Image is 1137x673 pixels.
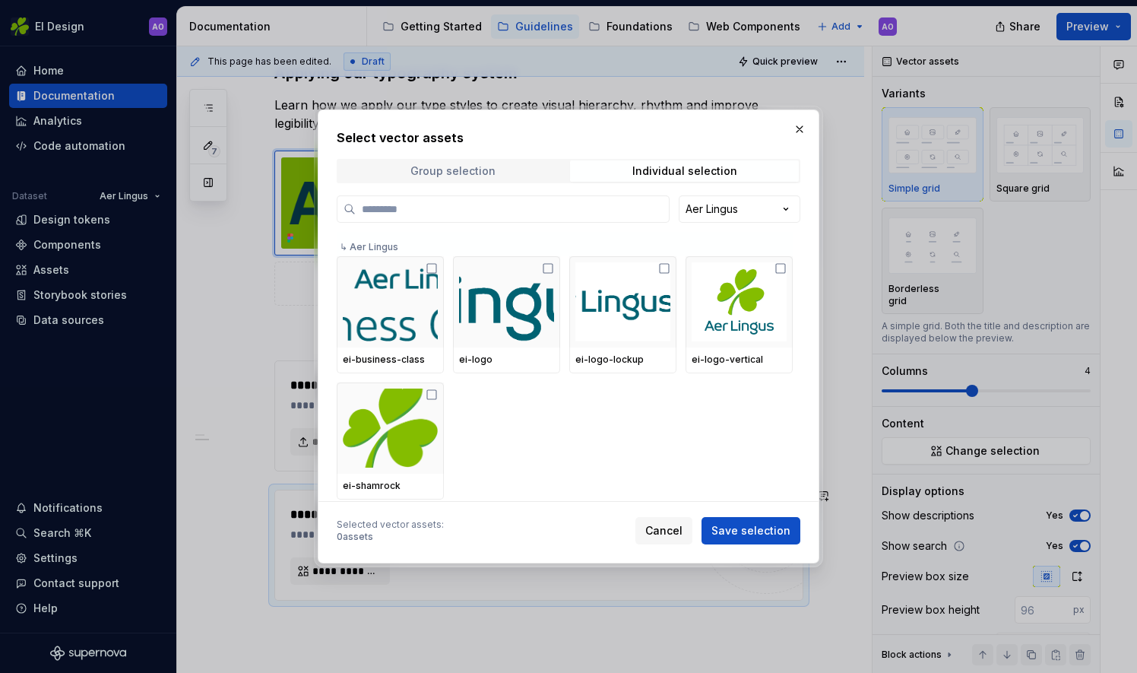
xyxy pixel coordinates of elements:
div: Selected vector assets : [337,519,444,531]
div: 0 assets [337,531,444,543]
div: ei-business-class [343,354,438,366]
button: Save selection [702,517,800,544]
span: Cancel [645,523,683,538]
span: Save selection [711,523,790,538]
button: Cancel [635,517,692,544]
div: Group selection [410,165,496,177]
div: Individual selection [632,165,737,177]
div: ei-logo [459,354,554,366]
div: ↳ Aer Lingus [337,232,793,256]
div: ei-logo-vertical [692,354,787,366]
h2: Select vector assets [337,129,800,147]
div: ei-shamrock [343,480,438,492]
div: ei-logo-lockup [575,354,670,366]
